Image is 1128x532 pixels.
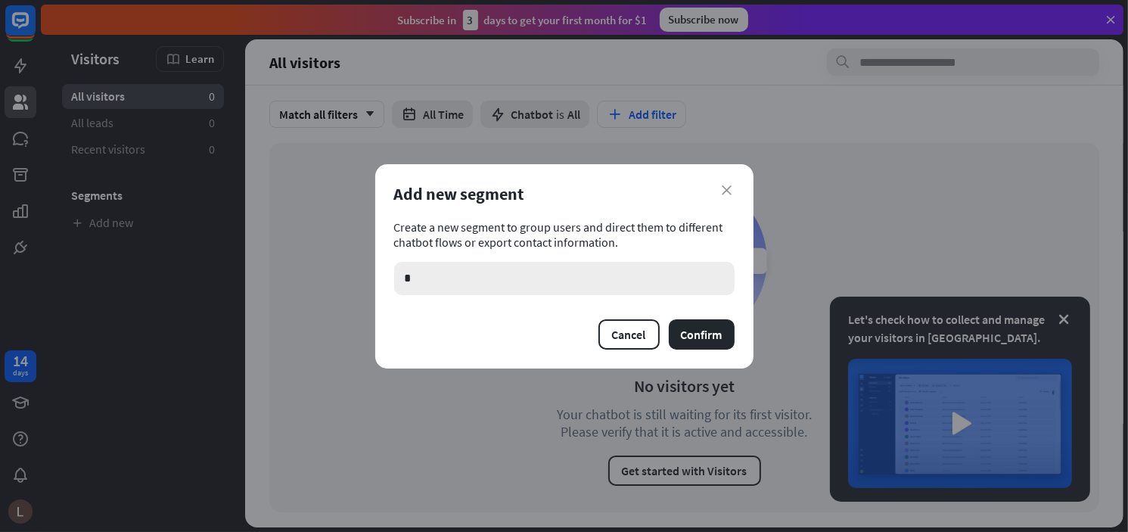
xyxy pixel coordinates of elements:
div: Create a new segment to group users and direct them to different chatbot flows or export contact ... [394,219,735,295]
button: Cancel [598,319,660,350]
i: close [722,185,732,195]
div: Add new segment [394,183,735,204]
button: Open LiveChat chat widget [12,6,57,51]
button: Confirm [669,319,735,350]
